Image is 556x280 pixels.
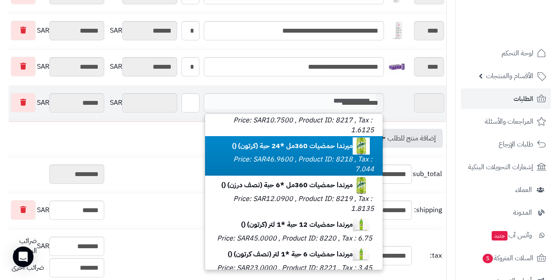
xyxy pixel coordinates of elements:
[388,58,405,75] img: 1757317830-WhatsApp%20Image%202025-09-08%20at%2010.50.14%20AM-40x40.jpeg
[461,111,551,132] a: المراجعات والأسئلة
[233,194,374,214] small: Price: SAR12.0900 , Product ID: 8219 , Tax : 1.8135
[461,225,551,246] a: وآتس آبجديد
[461,157,551,177] a: إشعارات التحويلات البنكية
[483,254,493,263] span: 5
[217,263,372,273] small: Price: SAR23.0000 , Product ID: 8221 , Tax : 3.45
[228,249,374,259] b: ميرندا حمضيات 6 حبة *1 لتر (نصف كرتون) ()
[217,233,372,243] small: Price: SAR45.0000 , Product ID: 8220 , Tax : 6.75
[109,57,177,76] div: SAR
[482,252,533,264] span: السلات المتروكة
[12,236,37,256] span: ضرائب المنتجات
[461,180,551,200] a: العملاء
[13,247,33,267] div: Open Intercom Messenger
[388,22,405,39] img: 1748071997-517TzyKCpQL._AC_SL1500-40x40.jpg
[461,43,551,64] a: لوحة التحكم
[109,93,177,113] div: SAR
[486,70,533,82] span: الأقسام والمنتجات
[353,216,370,234] img: 1747566256-XP8G23evkchGmxKUr8YaGb2gsq2hZno4-40x40.jpg
[514,93,533,105] span: الطلبات
[491,229,532,241] span: وآتس آب
[370,129,443,148] a: إضافة منتج للطلب
[414,205,442,215] span: shipping:
[492,231,508,240] span: جديد
[233,115,374,135] small: Price: SAR10.7500 , Product ID: 8217 , Tax : 1.6125
[241,219,374,230] b: ميرندا حمضيات 12 حبة *1 لتر (كرتون) ()
[221,180,374,190] b: ميرندا حمضيات 360مل *6 حبة (نصف درزن) ()
[353,137,370,155] img: 1747566068-5563ead5-4d26-424f-a66f-419bb5b5-40x40.jpg
[461,134,551,155] a: طلبات الإرجاع
[353,246,370,263] img: 1747566257-XP8G23evkchGmxKUr8YaGb2gsq2hZno4-40x40.jpg
[353,177,370,194] img: 1747566070-5563ead5-4d26-424f-a66f-419bb5b5-40x40.jpg
[232,141,374,151] b: ميرندا حمضيات 360مل *24 حبة (كرتون) ()
[109,21,177,40] div: SAR
[502,47,533,59] span: لوحة التحكم
[513,207,532,219] span: المدونة
[233,154,374,174] small: Price: SAR46.9600 , Product ID: 8218 , Tax : 7.044
[461,202,551,223] a: المدونة
[12,262,44,273] span: ضرائب أخرى
[499,138,533,150] span: طلبات الإرجاع
[414,169,442,179] span: sub_total:
[515,184,532,196] span: العملاء
[468,161,533,173] span: إشعارات التحويلات البنكية
[498,24,548,42] img: logo-2.png
[461,248,551,268] a: السلات المتروكة5
[414,251,442,261] span: tax:
[461,88,551,109] a: الطلبات
[485,116,533,128] span: المراجعات والأسئلة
